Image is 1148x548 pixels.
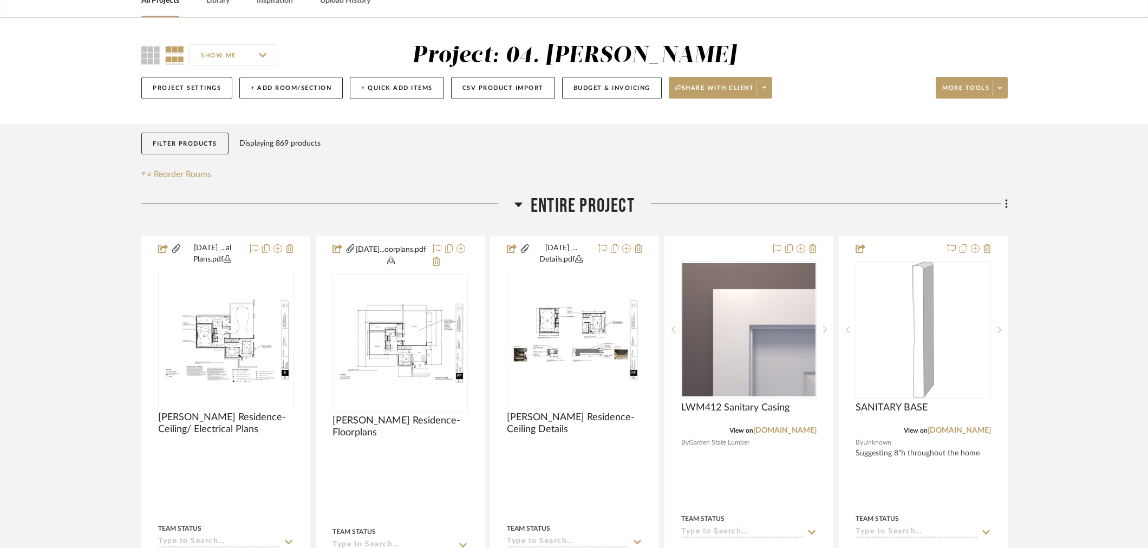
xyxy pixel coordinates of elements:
div: Displaying 869 products [239,133,321,154]
button: [DATE]...oorplans.pdf [356,243,426,269]
span: Entire Project [531,194,635,218]
input: Type to Search… [856,527,978,538]
img: SANITARY BASE [912,262,934,397]
div: Team Status [681,514,725,524]
img: Linck Residence- Ceiling Details [508,297,641,383]
input: Type to Search… [507,537,629,547]
div: 0 [507,271,642,408]
input: Type to Search… [158,537,281,547]
button: More tools [936,77,1008,99]
span: More tools [942,84,989,100]
span: Share with client [675,84,754,100]
div: Project: 04. [PERSON_NAME] [412,44,736,67]
input: Type to Search… [681,527,804,538]
div: Team Status [507,524,550,533]
span: SANITARY BASE [856,402,928,414]
div: 0 [333,275,467,411]
button: Filter Products [141,133,229,155]
button: Share with client [669,77,773,99]
span: Unknown [863,438,891,448]
button: [DATE]_... Details.pdf [530,243,592,265]
img: LWM412 Sanitary Casing [682,263,816,396]
span: LWM412 Sanitary Casing [681,402,790,414]
span: View on [904,427,928,434]
span: Reorder Rooms [154,168,211,181]
span: By [856,438,863,448]
div: Team Status [158,524,201,533]
div: Team Status [332,527,376,537]
span: By [681,438,689,448]
button: + Add Room/Section [239,77,343,99]
span: [PERSON_NAME] Residence- Ceiling Details [507,412,642,435]
img: Linck Residence- Floorplans [334,300,467,386]
div: Team Status [856,514,899,524]
button: Reorder Rooms [141,168,211,181]
div: 0 [682,262,816,398]
div: 0 [159,271,293,408]
div: 0 [856,262,990,398]
button: CSV Product Import [451,77,555,99]
img: Linck Residence- Ceiling/ Electrical Plans [159,297,292,383]
button: [DATE]_...al Plans.pdf [181,243,243,265]
span: [PERSON_NAME] Residence- Floorplans [332,415,468,439]
span: [PERSON_NAME] Residence- Ceiling/ Electrical Plans [158,412,293,435]
button: Project Settings [141,77,232,99]
a: [DOMAIN_NAME] [753,427,817,434]
button: + Quick Add Items [350,77,444,99]
button: Budget & Invoicing [562,77,662,99]
a: [DOMAIN_NAME] [928,427,991,434]
span: View on [729,427,753,434]
span: Garden State Lumber [689,438,749,448]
